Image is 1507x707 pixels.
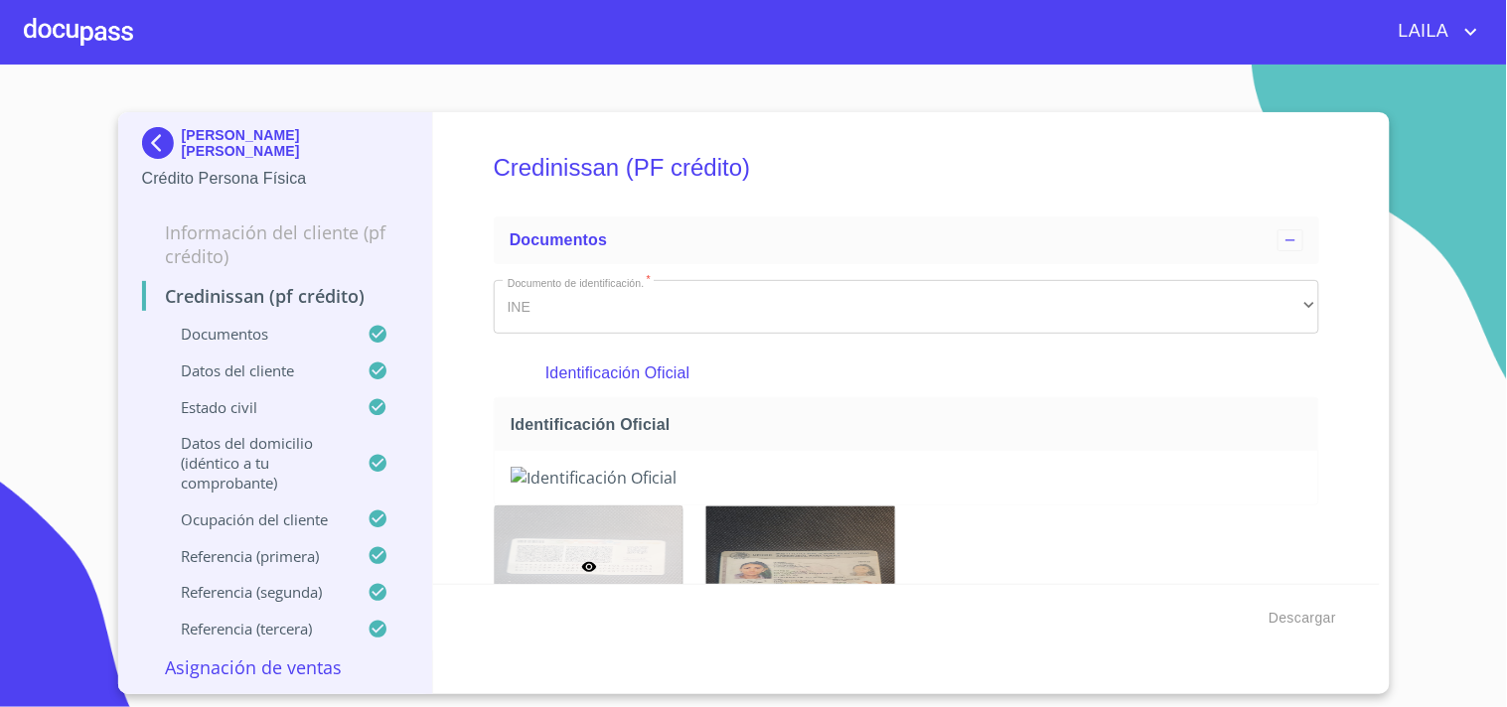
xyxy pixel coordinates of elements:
[142,509,369,529] p: Ocupación del Cliente
[142,655,409,679] p: Asignación de Ventas
[142,360,369,380] p: Datos del cliente
[142,284,409,308] p: Credinissan (PF crédito)
[142,582,369,602] p: Referencia (segunda)
[142,397,369,417] p: Estado civil
[545,361,1267,385] p: Identificación Oficial
[494,280,1319,334] div: INE
[142,324,369,344] p: Documentos
[511,467,1302,489] img: Identificación Oficial
[494,127,1319,209] h5: Credinissan (PF crédito)
[1384,16,1483,48] button: account of current user
[510,231,607,248] span: Documentos
[1261,600,1344,636] button: Descargar
[142,127,182,159] img: Docupass spot blue
[142,127,409,167] div: [PERSON_NAME] [PERSON_NAME]
[494,216,1319,264] div: Documentos
[142,619,369,638] p: Referencia (tercera)
[142,546,369,566] p: Referencia (primera)
[1269,606,1336,631] span: Descargar
[511,414,1310,435] span: Identificación Oficial
[1384,16,1459,48] span: LAILA
[182,127,409,159] p: [PERSON_NAME] [PERSON_NAME]
[142,167,409,191] p: Crédito Persona Física
[706,506,895,627] img: Identificación Oficial
[142,433,369,493] p: Datos del domicilio (idéntico a tu comprobante)
[142,220,409,268] p: Información del cliente (PF crédito)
